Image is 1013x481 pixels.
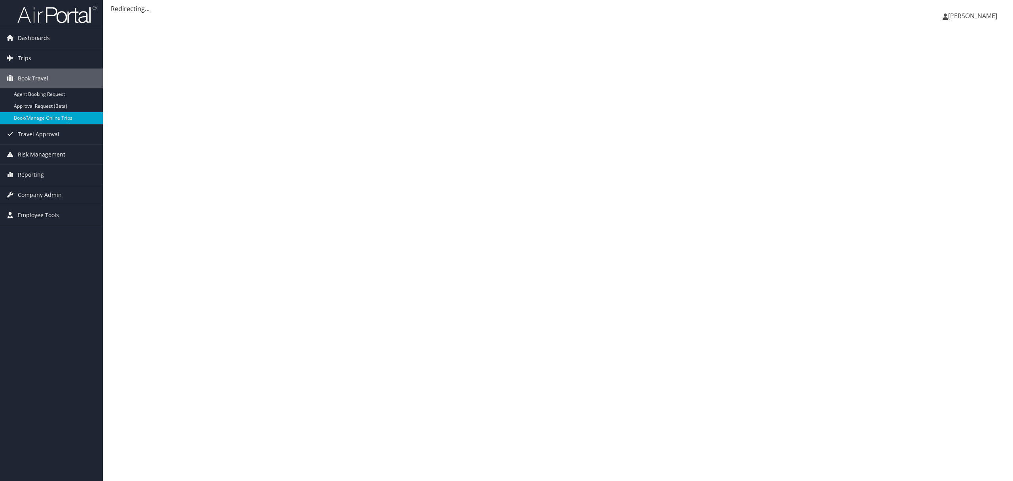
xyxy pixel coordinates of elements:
[948,11,997,20] span: [PERSON_NAME]
[18,124,59,144] span: Travel Approval
[18,48,31,68] span: Trips
[18,165,44,185] span: Reporting
[17,5,97,24] img: airportal-logo.png
[18,28,50,48] span: Dashboards
[18,185,62,205] span: Company Admin
[18,145,65,164] span: Risk Management
[943,4,1005,28] a: [PERSON_NAME]
[111,4,1005,13] div: Redirecting...
[18,205,59,225] span: Employee Tools
[18,69,48,88] span: Book Travel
